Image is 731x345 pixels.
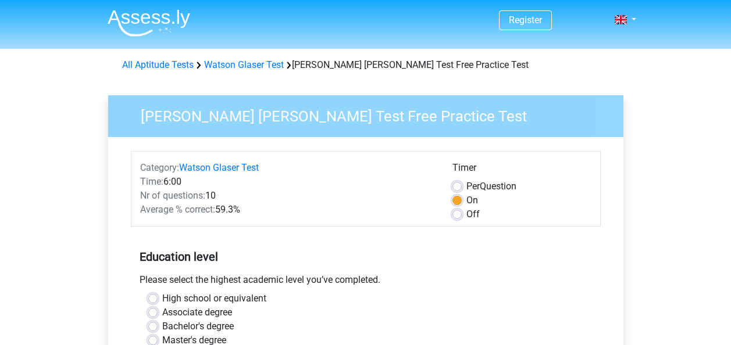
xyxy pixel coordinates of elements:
a: Watson Glaser Test [204,59,284,70]
h3: [PERSON_NAME] [PERSON_NAME] Test Free Practice Test [127,103,615,125]
img: Assessly [108,9,190,37]
label: High school or equivalent [162,292,266,306]
span: Per [466,181,480,192]
label: On [466,193,478,207]
span: Nr of questions: [140,190,205,201]
div: 10 [131,189,444,203]
div: 59.3% [131,203,444,217]
div: 6:00 [131,175,444,189]
span: Category: [140,162,179,173]
span: Average % correct: [140,204,215,215]
h5: Education level [140,245,592,268]
label: Bachelor's degree [162,319,234,333]
label: Off [466,207,480,221]
div: Timer [452,161,591,179]
a: Watson Glaser Test [179,162,259,173]
div: [PERSON_NAME] [PERSON_NAME] Test Free Practice Test [117,58,614,72]
a: All Aptitude Tests [122,59,194,70]
label: Question [466,179,516,193]
span: Time: [140,176,163,187]
a: Register [509,15,542,26]
div: Please select the highest academic level you’ve completed. [131,273,601,292]
label: Associate degree [162,306,232,319]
